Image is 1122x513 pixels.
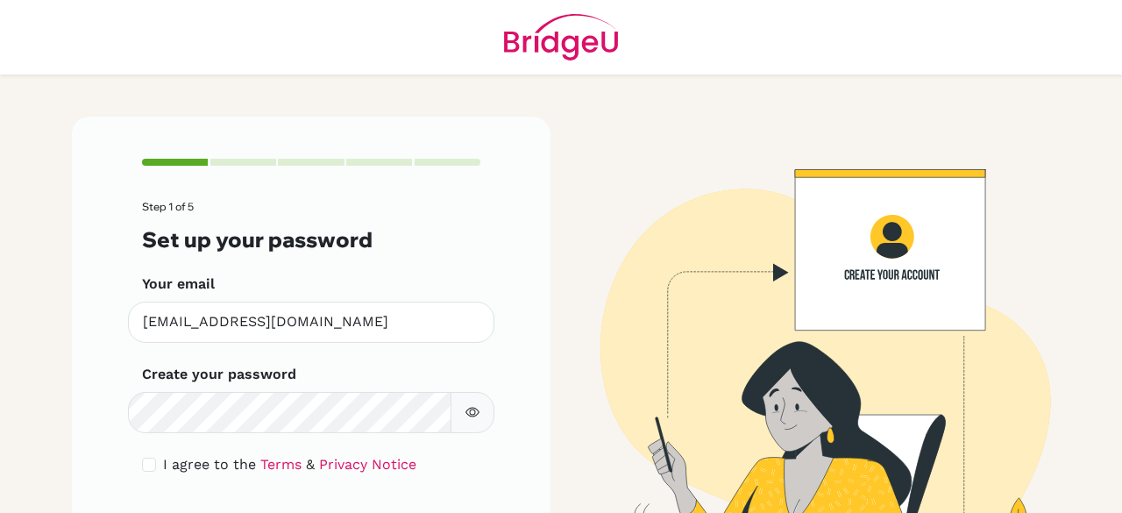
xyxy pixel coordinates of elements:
input: Insert your email* [128,302,494,343]
a: Privacy Notice [319,456,416,473]
span: & [306,456,315,473]
a: Terms [260,456,302,473]
span: I agree to the [163,456,256,473]
label: Your email [142,274,215,295]
span: Step 1 of 5 [142,200,194,213]
h3: Set up your password [142,227,480,253]
label: Create your password [142,364,296,385]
